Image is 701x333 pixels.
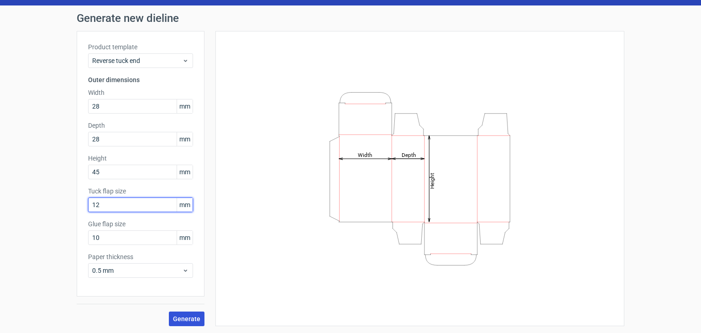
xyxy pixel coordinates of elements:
span: Reverse tuck end [92,56,182,65]
tspan: Depth [402,151,416,158]
span: mm [177,165,193,179]
label: Height [88,154,193,163]
span: mm [177,198,193,212]
button: Generate [169,312,204,326]
h3: Outer dimensions [88,75,193,84]
tspan: Width [358,151,372,158]
span: 0.5 mm [92,266,182,275]
label: Product template [88,42,193,52]
label: Tuck flap size [88,187,193,196]
label: Glue flap size [88,219,193,229]
tspan: Height [429,172,435,188]
span: mm [177,231,193,245]
label: Depth [88,121,193,130]
span: mm [177,99,193,113]
span: Generate [173,316,200,322]
label: Width [88,88,193,97]
h1: Generate new dieline [77,13,624,24]
span: mm [177,132,193,146]
label: Paper thickness [88,252,193,261]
